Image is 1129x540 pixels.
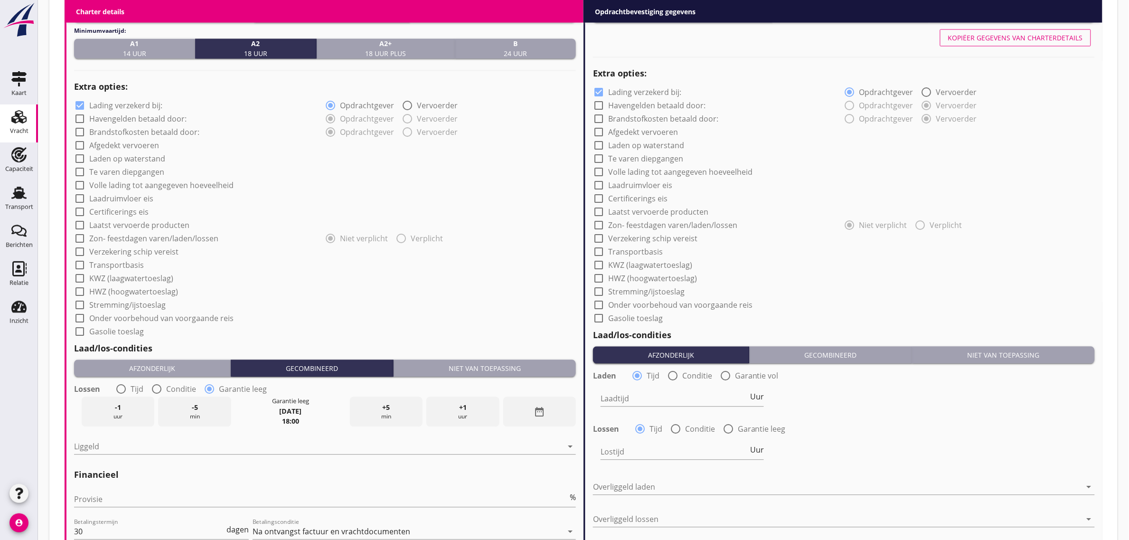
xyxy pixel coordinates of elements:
[738,425,786,434] label: Garantie leeg
[74,524,225,540] input: Betalingstermijn
[597,9,769,19] div: Per eenheid
[78,9,250,19] div: Per eenheid
[89,234,218,244] label: Zon- feestdagen varen/laden/lossen
[317,39,455,59] button: A2+18 uur plus
[608,221,737,230] label: Zon- feestdagen varen/laden/lossen
[2,2,36,38] img: logo-small.a267ee39.svg
[5,204,33,210] div: Transport
[279,407,301,416] strong: [DATE]
[933,9,1091,19] div: En bloc
[89,287,178,297] label: HWZ (hoogwatertoeslag)
[593,371,616,381] strong: Laden
[397,364,572,374] div: Niet van toepassing
[123,39,146,59] span: 14 uur
[89,181,234,190] label: Volle lading tot aangegeven hoeveelheid
[89,247,179,257] label: Verzekering schip vereist
[608,88,681,97] label: Lading verzekerd bij:
[608,194,668,204] label: Certificerings eis
[89,101,162,111] label: Lading verzekerd bij:
[608,247,663,257] label: Transportbasis
[593,425,619,434] strong: Lossen
[414,9,572,19] div: En bloc
[564,526,576,538] i: arrow_drop_down
[89,194,153,204] label: Laadruimvloer eis
[74,27,576,35] h4: Minimumvaartijd:
[913,347,1095,364] button: Niet van toepassing
[219,385,267,394] label: Garantie leeg
[608,141,684,151] label: Laden op waterstand
[253,528,410,536] div: Na ontvangst factuur en vrachtdocumenten
[10,128,28,134] div: Vracht
[455,39,576,59] button: B24 uur
[593,67,1095,80] h2: Extra opties:
[916,351,1091,360] div: Niet van toepassing
[417,101,458,111] label: Vervoerder
[426,397,499,427] div: uur
[74,39,195,59] button: A114 uur
[89,261,144,270] label: Transportbasis
[254,6,411,23] button: Huur
[158,397,231,427] div: min
[235,364,389,374] div: Gecombineerd
[166,385,196,394] label: Conditie
[244,39,267,59] span: 18 uur
[272,397,309,406] div: Garantie leeg
[750,393,764,401] span: Uur
[735,371,779,381] label: Garantie vol
[350,397,423,427] div: min
[410,6,576,23] button: En bloc
[936,88,977,97] label: Vervoerder
[9,318,28,324] div: Inzicht
[74,385,100,394] strong: Lossen
[608,154,683,164] label: Te varen diepgangen
[5,166,33,172] div: Capaciteit
[258,9,406,19] div: Huur
[1083,482,1095,493] i: arrow_drop_down
[82,397,154,427] div: uur
[74,469,576,482] h2: Financieel
[601,445,748,460] input: Lostijd
[365,39,406,49] strong: A2+
[74,342,576,355] h2: Laad/los-condities
[773,6,930,23] button: Huur
[9,280,28,286] div: Relatie
[608,274,697,284] label: HWZ (hoogwatertoeslag)
[244,39,267,49] strong: A2
[534,407,545,418] i: date_range
[11,90,27,96] div: Kaart
[597,351,745,360] div: Afzonderlijk
[750,446,764,454] span: Uur
[608,208,708,217] label: Laatst vervoerde producten
[74,492,568,507] input: Provisie
[649,425,662,434] label: Tijd
[601,391,748,407] input: Laadtijd
[608,287,685,297] label: Stremming/ijstoeslag
[89,154,165,164] label: Laden op waterstand
[89,208,149,217] label: Certificerings eis
[115,403,121,413] span: -1
[394,360,576,377] button: Niet van toepassing
[777,9,925,19] div: Huur
[365,39,406,59] span: 18 uur plus
[459,403,467,413] span: +1
[192,403,198,413] span: -5
[78,364,226,374] div: Afzonderlijk
[123,39,146,49] strong: A1
[608,181,672,190] label: Laadruimvloer eis
[859,88,913,97] label: Opdrachtgever
[89,274,173,284] label: KWZ (laagwatertoeslag)
[340,101,395,111] label: Opdrachtgever
[940,29,1091,47] button: Kopiëer gegevens van charterdetails
[89,221,189,230] label: Laatst vervoerde producten
[593,6,773,23] button: Per eenheid
[929,6,1095,23] button: En bloc
[564,441,576,453] i: arrow_drop_down
[685,425,715,434] label: Conditie
[1083,514,1095,525] i: arrow_drop_down
[753,351,908,360] div: Gecombineerd
[231,360,394,377] button: Gecombineerd
[593,329,1095,342] h2: Laad/los-condities
[9,513,28,532] i: account_circle
[608,301,753,310] label: Onder voorbehoud van voorgaande reis
[504,39,527,49] strong: B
